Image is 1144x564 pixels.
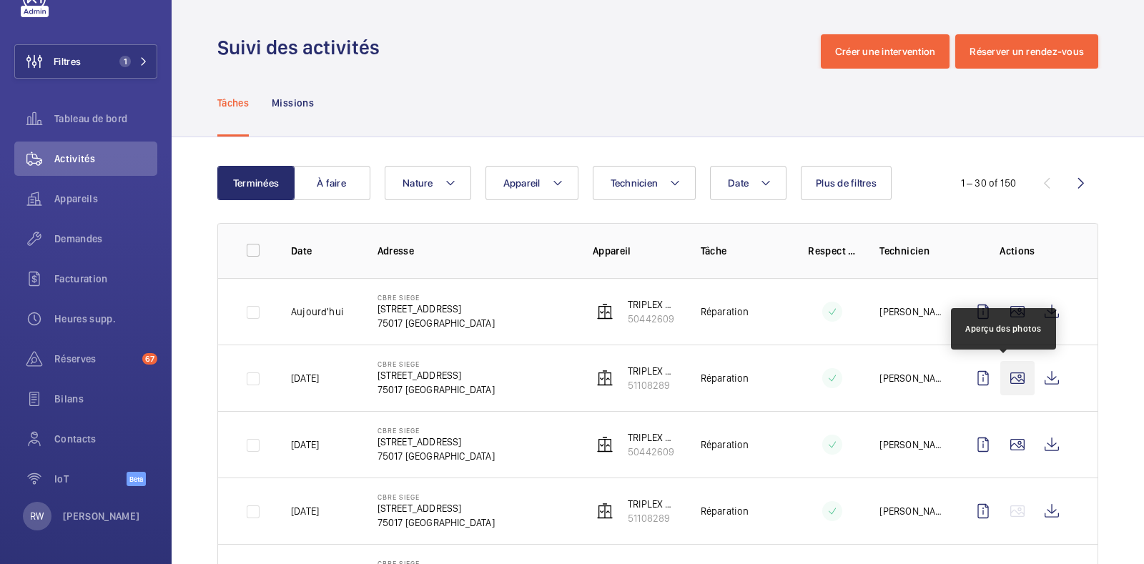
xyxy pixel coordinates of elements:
p: 51108289 [628,378,678,392]
p: CBRE SIEGE [378,493,495,501]
p: TRIPLEX DROITE [628,364,678,378]
p: CBRE SIEGE [378,360,495,368]
p: Appareil [593,244,678,258]
span: Beta [127,472,146,486]
p: [STREET_ADDRESS] [378,302,495,316]
img: elevator.svg [596,436,613,453]
button: À faire [293,166,370,200]
p: Adresse [378,244,570,258]
span: Activités [54,152,157,166]
p: [PERSON_NAME] [879,437,943,452]
p: 51108289 [628,511,678,525]
span: Filtres [54,54,81,69]
button: Réserver un rendez-vous [955,34,1098,69]
button: Créer une intervention [821,34,950,69]
p: 50442609 [628,312,678,326]
span: Appareil [503,177,541,189]
p: [PERSON_NAME] [879,305,943,319]
span: Facturation [54,272,157,286]
span: Plus de filtres [816,177,877,189]
p: [DATE] [291,437,319,452]
p: Actions [966,244,1069,258]
p: [DATE] [291,371,319,385]
span: Contacts [54,432,157,446]
p: [DATE] [291,504,319,518]
p: TRIPLEX MILIEU [628,430,678,445]
span: Nature [403,177,433,189]
p: Missions [272,96,314,110]
p: 75017 [GEOGRAPHIC_DATA] [378,515,495,530]
p: Respect délai [808,244,857,258]
div: 1 – 30 of 150 [961,176,1016,190]
p: Réparation [701,437,749,452]
button: Date [710,166,786,200]
p: TRIPLEX MILIEU [628,297,678,312]
p: Réparation [701,305,749,319]
p: Réparation [701,504,749,518]
img: elevator.svg [596,303,613,320]
p: 50442609 [628,445,678,459]
span: Tableau de bord [54,112,157,126]
p: Réparation [701,371,749,385]
button: Nature [385,166,471,200]
p: Tâche [701,244,786,258]
span: Appareils [54,192,157,206]
p: Technicien [879,244,943,258]
h1: Suivi des activités [217,34,388,61]
p: Date [291,244,355,258]
p: [STREET_ADDRESS] [378,435,495,449]
p: CBRE SIEGE [378,293,495,302]
p: [PERSON_NAME] [63,509,140,523]
p: CBRE SIEGE [378,426,495,435]
div: Aperçu des photos [965,322,1042,335]
p: [STREET_ADDRESS] [378,368,495,382]
span: Technicien [611,177,659,189]
span: IoT [54,472,127,486]
button: Plus de filtres [801,166,892,200]
p: RW [30,509,44,523]
span: 1 [119,56,131,67]
span: 67 [142,353,157,365]
span: Heures supp. [54,312,157,326]
button: Terminées [217,166,295,200]
span: Demandes [54,232,157,246]
button: Technicien [593,166,696,200]
button: Appareil [485,166,578,200]
p: 75017 [GEOGRAPHIC_DATA] [378,382,495,397]
p: [PERSON_NAME] [879,371,943,385]
p: Tâches [217,96,249,110]
img: elevator.svg [596,503,613,520]
span: Réserves [54,352,137,366]
p: Aujourd'hui [291,305,344,319]
p: [STREET_ADDRESS] [378,501,495,515]
button: Filtres1 [14,44,157,79]
p: 75017 [GEOGRAPHIC_DATA] [378,316,495,330]
span: Bilans [54,392,157,406]
p: 75017 [GEOGRAPHIC_DATA] [378,449,495,463]
img: elevator.svg [596,370,613,387]
span: Date [728,177,749,189]
p: [PERSON_NAME] [879,504,943,518]
p: TRIPLEX DROITE [628,497,678,511]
